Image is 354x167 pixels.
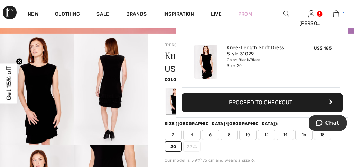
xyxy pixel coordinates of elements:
[3,6,17,19] img: 1ère Avenue
[165,157,337,164] div: Our model is 5'9"/175 cm and wears a size 6.
[74,34,148,145] img: Knee-Length Shift Dress Style 31029. 2
[163,11,194,18] span: Inspiration
[333,10,339,18] img: My Bag
[165,77,181,82] span: Color:
[309,115,347,132] iframe: Opens a widget where you can chat to one of our agents
[227,45,295,57] a: Knee-Length Shift Dress Style 31029
[299,20,324,27] div: [PERSON_NAME]
[194,45,217,79] img: Knee-Length Shift Dress Style 31029
[165,130,182,140] span: 2
[5,67,13,100] span: Get 15% off
[165,141,182,152] span: 20
[55,11,80,18] a: Clothing
[211,10,222,18] a: Live
[324,10,348,18] a: 1
[182,93,343,112] button: Proceed to Checkout
[165,43,199,47] a: [PERSON_NAME]
[165,121,280,127] div: Size ([GEOGRAPHIC_DATA]/[GEOGRAPHIC_DATA]):
[165,64,197,74] span: US$ 185
[238,10,252,18] a: Prom
[308,10,314,17] a: Sign In
[96,11,109,18] a: Sale
[165,51,309,60] h1: Knee-length Shift Dress Style 31029
[308,10,314,18] img: My Info
[227,57,295,68] div: Color: Black/Black Size: 20
[28,11,38,18] a: New
[126,11,147,18] a: Brands
[16,58,23,65] button: Close teaser
[283,10,289,18] img: search the website
[343,11,344,17] span: 1
[314,46,332,51] span: US$ 185
[166,88,184,114] div: Black/Black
